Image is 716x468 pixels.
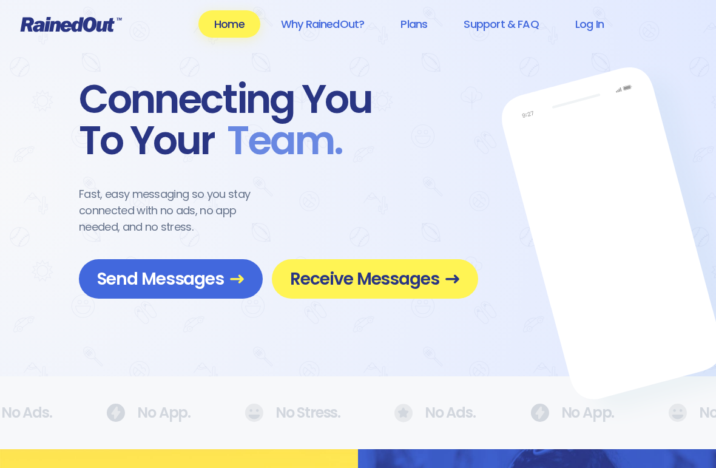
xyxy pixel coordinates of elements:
[535,197,691,250] div: Park & Rec U9 B Baseball
[659,134,693,154] span: 2m ago
[448,10,554,38] a: Support & FAQ
[540,146,696,199] div: Youth winter league games ON. Recommend running shoes/sneakers for players as option for footwear.
[215,120,342,161] span: Team .
[79,259,263,299] a: Send Messages
[106,404,125,422] img: No Ads.
[385,10,443,38] a: Plans
[198,10,260,38] a: Home
[79,186,273,235] div: Fast, easy messaging so you stay connected with no ads, no app needed, and no stress.
[538,209,694,262] div: We will play at the [GEOGRAPHIC_DATA]. Wear white, be at the field by 5pm.
[245,404,263,422] img: No Ads.
[272,259,478,299] a: Receive Messages
[530,404,596,422] div: No App.
[245,404,322,422] div: No Stress.
[537,134,693,187] div: U12 G Soccer United
[97,268,245,290] span: Send Messages
[265,10,380,38] a: Why RainedOut?
[394,404,413,422] img: No Ads.
[530,404,549,422] img: No Ads.
[79,79,478,161] div: Connecting You To Your
[106,404,172,422] div: No App.
[290,268,460,290] span: Receive Messages
[654,197,691,218] span: 15m ago
[668,404,687,422] img: No Ads.
[559,10,620,38] a: Log In
[394,404,458,422] div: No Ads.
